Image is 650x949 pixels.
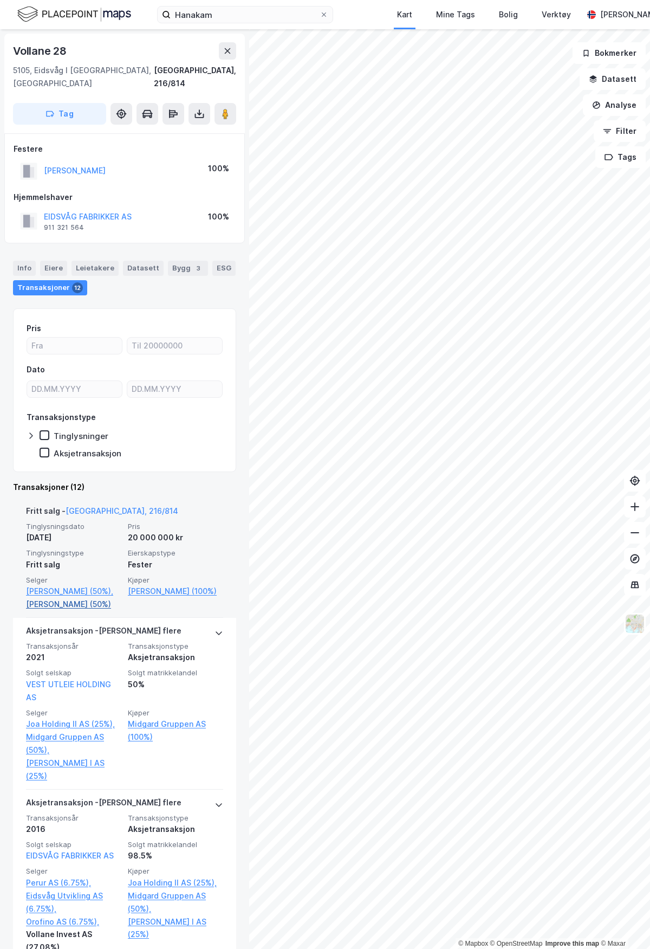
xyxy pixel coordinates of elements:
div: Eiere [40,261,67,276]
span: Eierskapstype [128,548,223,558]
span: Selger [26,867,121,876]
div: Kart [397,8,412,21]
a: [GEOGRAPHIC_DATA], 216/814 [66,506,178,515]
div: Kontrollprogram for chat [596,897,650,949]
a: Perur AS (6.75%), [26,876,121,889]
input: DD.MM.YYYY [27,381,122,397]
a: VEST UTLEIE HOLDING AS [26,680,111,702]
span: Pris [128,522,223,531]
div: Dato [27,363,45,376]
span: Solgt selskap [26,840,121,849]
div: Fritt salg [26,558,121,571]
div: Festere [14,143,236,156]
span: Kjøper [128,708,223,718]
a: [PERSON_NAME] I AS (25%) [26,757,121,783]
input: Søk på adresse, matrikkel, gårdeiere, leietakere eller personer [171,7,320,23]
iframe: Chat Widget [596,897,650,949]
button: Tag [13,103,106,125]
a: Joa Holding II AS (25%), [128,876,223,889]
a: OpenStreetMap [490,940,543,947]
div: Aksjetransaksjon - [PERSON_NAME] flere [26,796,181,814]
div: Transaksjoner [13,280,87,295]
div: 100% [208,162,229,175]
a: Orofino AS (6.75%), [26,915,121,928]
div: Datasett [123,261,164,276]
span: Transaksjonsår [26,814,121,823]
div: 2021 [26,651,121,664]
span: Solgt selskap [26,668,121,677]
div: 98.5% [128,849,223,862]
a: EIDSVÅG FABRIKKER AS [26,851,114,860]
button: Analyse [583,94,646,116]
span: Solgt matrikkelandel [128,840,223,849]
div: Bygg [168,261,208,276]
div: 3 [193,263,204,274]
button: Filter [594,120,646,142]
div: 2016 [26,823,121,836]
div: Verktøy [542,8,571,21]
div: Tinglysninger [54,431,108,441]
div: Aksjetransaksjon [128,823,223,836]
div: [DATE] [26,531,121,544]
a: Eidsvåg Utvikling AS (6.75%), [26,889,121,915]
span: Transaksjonstype [128,642,223,651]
div: 5105, Eidsvåg I [GEOGRAPHIC_DATA], [GEOGRAPHIC_DATA] [13,64,154,90]
div: Transaksjoner (12) [13,481,236,494]
div: Vollane 28 [13,42,69,60]
div: [GEOGRAPHIC_DATA], 216/814 [154,64,236,90]
div: Aksjetransaksjon - [PERSON_NAME] flere [26,624,181,642]
span: Kjøper [128,867,223,876]
span: Selger [26,708,121,718]
img: logo.f888ab2527a4732fd821a326f86c7f29.svg [17,5,131,24]
div: Info [13,261,36,276]
button: Datasett [580,68,646,90]
a: Midgard Gruppen AS (50%), [128,889,223,915]
div: Leietakere [71,261,119,276]
div: Mine Tags [436,8,475,21]
span: Transaksjonsår [26,642,121,651]
span: Transaksjonstype [128,814,223,823]
input: Til 20000000 [127,338,222,354]
input: DD.MM.YYYY [127,381,222,397]
div: Hjemmelshaver [14,191,236,204]
div: Bolig [499,8,518,21]
div: Transaksjonstype [27,411,96,424]
a: Improve this map [545,940,599,947]
a: Joa Holding II AS (25%), [26,718,121,731]
button: Bokmerker [573,42,646,64]
span: Selger [26,576,121,585]
a: [PERSON_NAME] (50%), [26,585,121,598]
div: Fritt salg - [26,505,178,522]
span: Tinglysningstype [26,548,121,558]
a: Mapbox [458,940,488,947]
a: [PERSON_NAME] I AS (25%) [128,915,223,941]
div: 12 [72,282,83,293]
div: Aksjetransaksjon [54,448,121,459]
span: Solgt matrikkelandel [128,668,223,677]
span: Tinglysningsdato [26,522,121,531]
a: Midgard Gruppen AS (100%) [128,718,223,744]
a: [PERSON_NAME] (50%) [26,598,121,611]
a: Midgard Gruppen AS (50%), [26,731,121,757]
div: 100% [208,210,229,223]
a: [PERSON_NAME] (100%) [128,585,223,598]
img: Z [625,614,645,634]
button: Tags [595,146,646,168]
div: ESG [212,261,236,276]
div: Pris [27,322,41,335]
input: Fra [27,338,122,354]
div: Aksjetransaksjon [128,651,223,664]
div: 50% [128,678,223,691]
div: 911 321 564 [44,223,84,232]
span: Kjøper [128,576,223,585]
div: Fester [128,558,223,571]
div: 20 000 000 kr [128,531,223,544]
